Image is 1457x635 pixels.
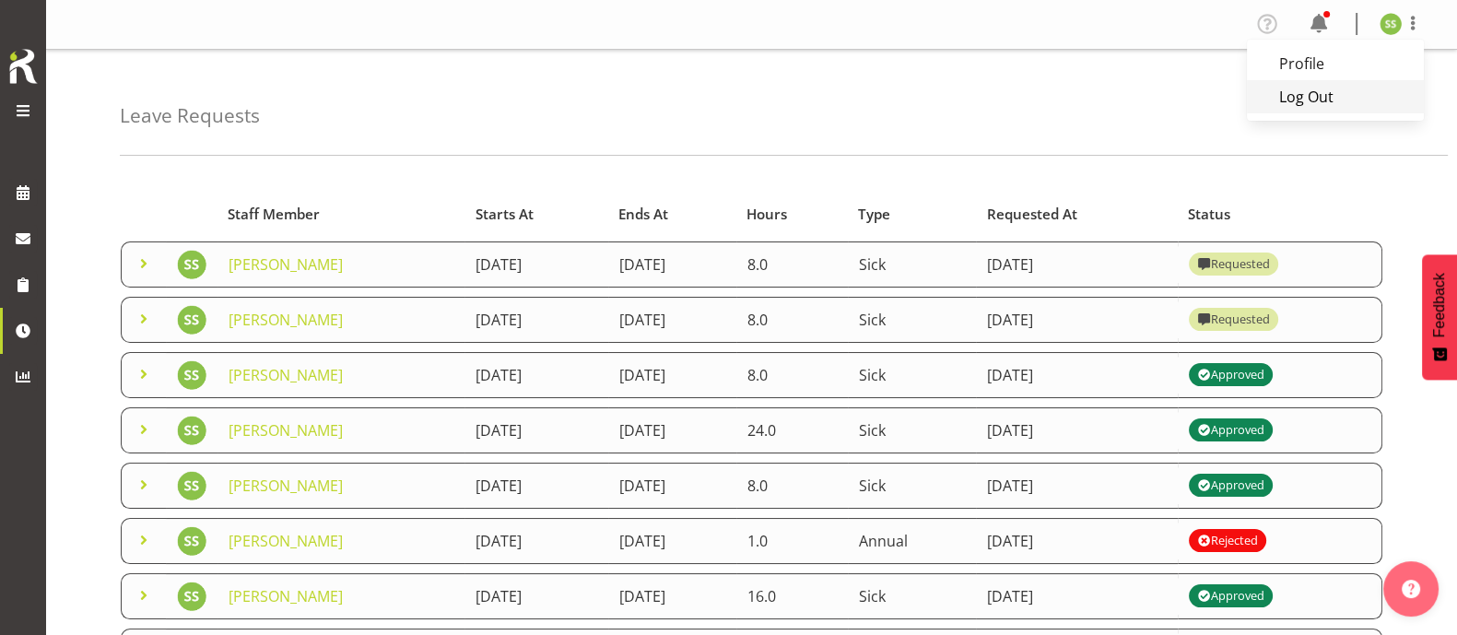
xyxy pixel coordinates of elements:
[1197,530,1257,552] div: Rejected
[608,297,736,343] td: [DATE]
[1197,585,1263,607] div: Approved
[5,46,41,87] img: Rosterit icon logo
[1247,80,1424,113] a: Log Out
[177,360,206,390] img: sivanila-sapati8639.jpg
[976,407,1178,453] td: [DATE]
[608,407,736,453] td: [DATE]
[976,573,1178,619] td: [DATE]
[229,531,343,551] a: [PERSON_NAME]
[229,420,343,441] a: [PERSON_NAME]
[1197,309,1269,331] div: Requested
[177,526,206,556] img: sivanila-sapati8639.jpg
[736,241,848,288] td: 8.0
[464,463,607,509] td: [DATE]
[177,471,206,500] img: sivanila-sapati8639.jpg
[976,463,1178,509] td: [DATE]
[229,586,343,606] a: [PERSON_NAME]
[229,254,343,275] a: [PERSON_NAME]
[608,573,736,619] td: [DATE]
[1197,419,1263,441] div: Approved
[848,463,976,509] td: Sick
[229,310,343,330] a: [PERSON_NAME]
[976,352,1178,398] td: [DATE]
[848,407,976,453] td: Sick
[177,250,206,279] img: sivanila-sapati8639.jpg
[228,204,320,225] span: Staff Member
[120,105,260,126] h4: Leave Requests
[229,365,343,385] a: [PERSON_NAME]
[1431,273,1448,337] span: Feedback
[229,476,343,496] a: [PERSON_NAME]
[608,518,736,564] td: [DATE]
[1402,580,1420,598] img: help-xxl-2.png
[858,204,890,225] span: Type
[1188,204,1230,225] span: Status
[464,241,607,288] td: [DATE]
[736,463,848,509] td: 8.0
[986,204,1076,225] span: Requested At
[608,241,736,288] td: [DATE]
[746,204,787,225] span: Hours
[1197,364,1263,386] div: Approved
[976,518,1178,564] td: [DATE]
[177,416,206,445] img: sivanila-sapati8639.jpg
[736,352,848,398] td: 8.0
[476,204,534,225] span: Starts At
[848,352,976,398] td: Sick
[608,463,736,509] td: [DATE]
[177,582,206,611] img: sivanila-sapati8639.jpg
[464,573,607,619] td: [DATE]
[736,518,848,564] td: 1.0
[848,573,976,619] td: Sick
[1247,47,1424,80] a: Profile
[736,297,848,343] td: 8.0
[464,352,607,398] td: [DATE]
[848,518,976,564] td: Annual
[618,204,668,225] span: Ends At
[464,407,607,453] td: [DATE]
[848,297,976,343] td: Sick
[464,518,607,564] td: [DATE]
[1197,253,1269,276] div: Requested
[736,573,848,619] td: 16.0
[976,241,1178,288] td: [DATE]
[1380,13,1402,35] img: sivanila-sapati8639.jpg
[464,297,607,343] td: [DATE]
[177,305,206,335] img: sivanila-sapati8639.jpg
[1422,254,1457,380] button: Feedback - Show survey
[736,407,848,453] td: 24.0
[976,297,1178,343] td: [DATE]
[848,241,976,288] td: Sick
[608,352,736,398] td: [DATE]
[1197,475,1263,497] div: Approved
